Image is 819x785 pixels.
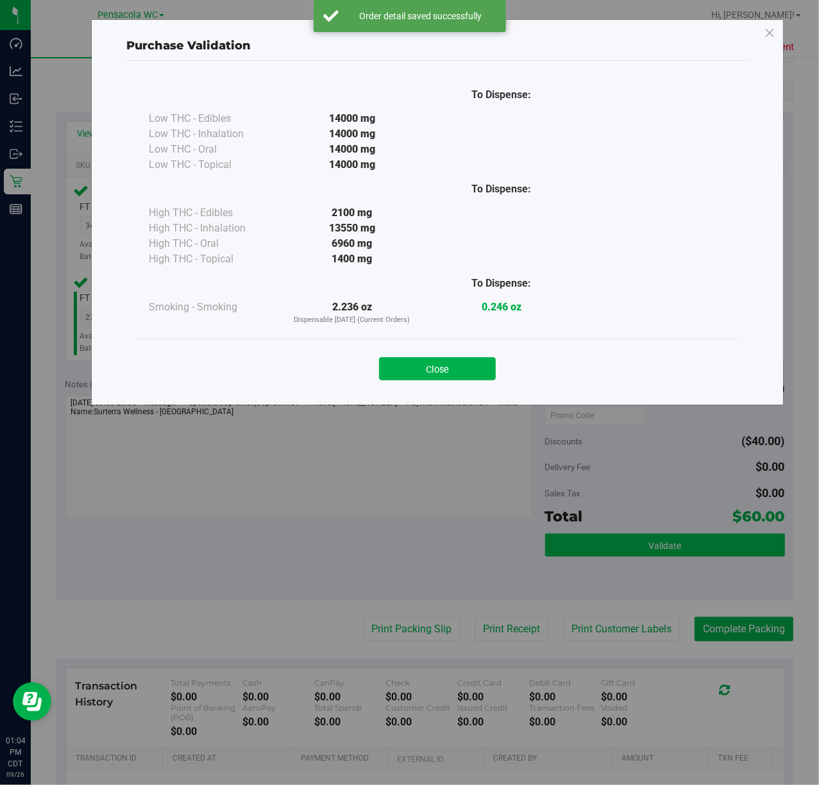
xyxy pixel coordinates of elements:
[126,38,251,53] span: Purchase Validation
[13,682,51,721] iframe: Resource center
[379,357,496,380] button: Close
[149,126,277,142] div: Low THC - Inhalation
[277,251,426,267] div: 1400 mg
[426,87,576,103] div: To Dispense:
[149,142,277,157] div: Low THC - Oral
[149,221,277,236] div: High THC - Inhalation
[277,126,426,142] div: 14000 mg
[149,236,277,251] div: High THC - Oral
[346,10,496,22] div: Order detail saved successfully
[277,157,426,173] div: 14000 mg
[149,205,277,221] div: High THC - Edibles
[277,300,426,326] div: 2.236 oz
[277,142,426,157] div: 14000 mg
[149,157,277,173] div: Low THC - Topical
[149,300,277,315] div: Smoking - Smoking
[277,315,426,326] p: Dispensable [DATE] (Current Orders)
[277,111,426,126] div: 14000 mg
[426,276,576,291] div: To Dispense:
[426,181,576,197] div: To Dispense:
[482,301,521,313] strong: 0.246 oz
[277,236,426,251] div: 6960 mg
[277,221,426,236] div: 13550 mg
[149,111,277,126] div: Low THC - Edibles
[149,251,277,267] div: High THC - Topical
[277,205,426,221] div: 2100 mg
